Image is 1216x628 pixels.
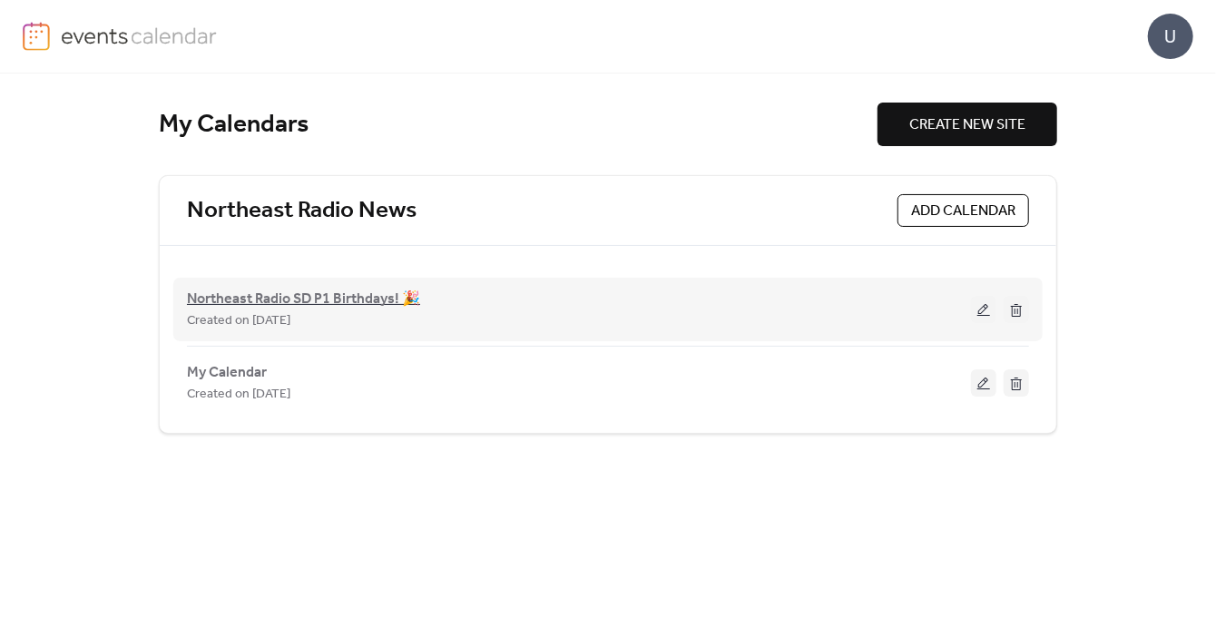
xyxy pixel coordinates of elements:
[1148,14,1193,59] div: U
[159,109,878,141] div: My Calendars
[187,368,267,378] a: My Calendar
[61,22,218,49] img: logo-type
[187,362,267,384] span: My Calendar
[187,310,290,332] span: Created on [DATE]
[23,22,50,51] img: logo
[911,201,1015,222] span: ADD CALENDAR
[909,114,1025,136] span: CREATE NEW SITE
[878,103,1057,146] button: CREATE NEW SITE
[187,384,290,406] span: Created on [DATE]
[187,196,417,226] a: Northeast Radio News
[187,289,420,310] span: Northeast Radio SD P1 Birthdays! 🎉
[897,194,1029,227] button: ADD CALENDAR
[187,294,420,305] a: Northeast Radio SD P1 Birthdays! 🎉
